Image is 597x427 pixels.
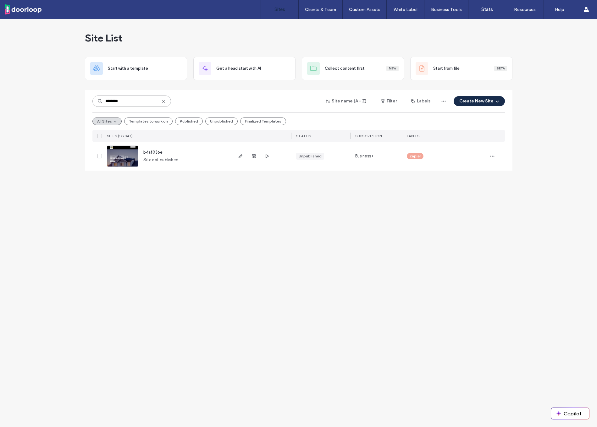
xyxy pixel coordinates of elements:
[410,57,512,80] div: Start from fileBeta
[551,408,589,419] button: Copilot
[143,150,163,155] a: b4af036e
[481,7,493,12] label: Stats
[406,96,436,106] button: Labels
[305,7,336,12] label: Clients & Team
[386,66,399,71] div: New
[216,65,261,72] span: Get a head start with AI
[124,118,173,125] button: Templates to work on
[107,134,133,138] span: SITES (1/2047)
[325,65,365,72] span: Collect content first
[454,96,505,106] button: Create New Site
[240,118,286,125] button: Finalized Templates
[355,153,374,159] span: Business+
[355,134,382,138] span: SUBSCRIPTION
[274,7,285,12] label: Sites
[320,96,372,106] button: Site name (A - Z)
[299,153,322,159] div: Unpublished
[85,57,187,80] div: Start with a template
[431,7,462,12] label: Business Tools
[92,118,122,125] button: All Sites
[407,134,420,138] span: LABELS
[143,157,179,163] span: Site not published
[14,4,27,10] span: Help
[555,7,564,12] label: Help
[302,57,404,80] div: Collect content firstNew
[108,65,148,72] span: Start with a template
[193,57,296,80] div: Get a head start with AI
[494,66,507,71] div: Beta
[205,118,238,125] button: Unpublished
[409,153,421,159] span: Zapier
[394,7,417,12] label: White Label
[349,7,380,12] label: Custom Assets
[85,32,122,44] span: Site List
[375,96,403,106] button: Filter
[175,118,203,125] button: Published
[296,134,311,138] span: STATUS
[433,65,460,72] span: Start from file
[514,7,536,12] label: Resources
